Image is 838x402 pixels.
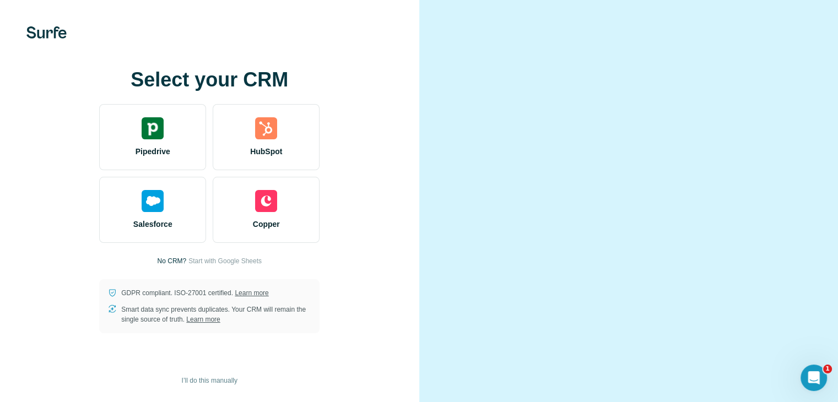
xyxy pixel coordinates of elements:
p: No CRM? [158,256,187,266]
h1: Select your CRM [99,69,320,91]
iframe: Intercom live chat [801,365,827,391]
span: Salesforce [133,219,172,230]
span: I’ll do this manually [182,376,237,385]
a: Learn more [235,289,268,297]
p: Smart data sync prevents duplicates. Your CRM will remain the single source of truth. [121,305,311,324]
button: I’ll do this manually [174,372,245,389]
span: Pipedrive [136,146,170,157]
span: Copper [253,219,280,230]
p: GDPR compliant. ISO-27001 certified. [121,288,268,298]
span: 1 [823,365,832,373]
img: Surfe's logo [26,26,67,39]
span: HubSpot [250,146,282,157]
img: hubspot's logo [255,117,277,139]
button: Start with Google Sheets [188,256,262,266]
a: Learn more [186,316,220,323]
img: pipedrive's logo [142,117,164,139]
img: copper's logo [255,190,277,212]
img: salesforce's logo [142,190,164,212]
